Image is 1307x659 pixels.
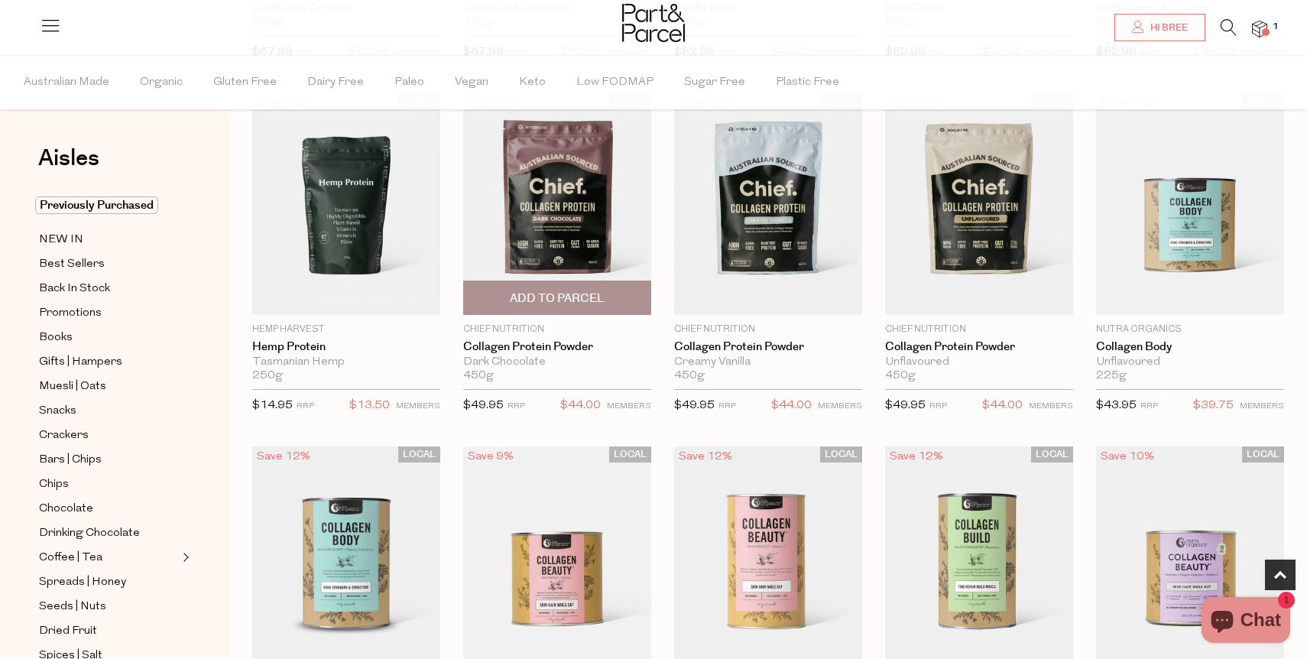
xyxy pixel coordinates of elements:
[674,340,862,354] a: Collagen Protein Powder
[39,352,178,372] a: Gifts | Hampers
[39,524,140,543] span: Drinking Chocolate
[820,446,862,463] span: LOCAL
[39,499,178,518] a: Chocolate
[39,597,178,616] a: Seeds | Nuts
[1193,396,1234,416] span: $39.75
[39,402,76,420] span: Snacks
[1096,446,1159,467] div: Save 10%
[674,323,862,336] p: Chief Nutrition
[39,328,178,347] a: Books
[463,400,504,411] span: $49.95
[1114,14,1205,41] a: Hi Bree
[39,255,105,274] span: Best Sellers
[885,323,1073,336] p: Chief Nutrition
[1240,402,1284,411] small: MEMBERS
[463,355,651,369] div: Dark Chocolate
[39,279,178,298] a: Back In Stock
[24,56,109,109] span: Australian Made
[252,369,283,383] span: 250g
[394,56,424,109] span: Paleo
[1031,446,1073,463] span: LOCAL
[463,446,518,467] div: Save 9%
[39,598,106,616] span: Seeds | Nuts
[39,304,102,323] span: Promotions
[39,573,178,592] a: Spreads | Honey
[508,402,525,411] small: RRP
[718,402,736,411] small: RRP
[213,56,277,109] span: Gluten Free
[463,93,651,314] img: Collagen Protein Powder
[674,446,737,467] div: Save 12%
[684,56,745,109] span: Sugar Free
[39,622,178,641] a: Dried Fruit
[252,355,440,369] div: Tasmanian Hemp
[519,56,546,109] span: Keto
[39,377,178,396] a: Muesli | Oats
[674,400,715,411] span: $49.95
[818,402,862,411] small: MEMBERS
[39,280,110,298] span: Back In Stock
[252,93,440,314] img: Hemp Protein
[39,622,97,641] span: Dried Fruit
[39,524,178,543] a: Drinking Chocolate
[576,56,653,109] span: Low FODMAP
[396,402,440,411] small: MEMBERS
[349,396,390,416] span: $13.50
[463,281,651,315] button: Add To Parcel
[39,549,102,567] span: Coffee | Tea
[1146,21,1188,34] span: Hi Bree
[885,340,1073,354] a: Collagen Protein Powder
[179,548,190,566] button: Expand/Collapse Coffee | Tea
[39,426,178,445] a: Crackers
[885,369,916,383] span: 450g
[398,446,440,463] span: LOCAL
[252,323,440,336] p: Hemp Harvest
[463,323,651,336] p: Chief Nutrition
[674,93,862,314] img: Collagen Protein Powder
[39,329,73,347] span: Books
[1197,597,1295,647] inbox-online-store-chat: Shopify online store chat
[1242,446,1284,463] span: LOCAL
[38,141,99,175] span: Aisles
[885,93,1073,314] img: Collagen Protein Powder
[771,396,812,416] span: $44.00
[39,231,83,249] span: NEW IN
[1269,20,1283,34] span: 1
[39,500,93,518] span: Chocolate
[1096,340,1284,354] a: Collagen Body
[455,56,488,109] span: Vegan
[463,340,651,354] a: Collagen Protein Powder
[1140,402,1158,411] small: RRP
[39,378,106,396] span: Muesli | Oats
[39,476,69,494] span: Chips
[297,402,314,411] small: RRP
[35,196,158,214] span: Previously Purchased
[39,196,178,215] a: Previously Purchased
[39,230,178,249] a: NEW IN
[38,147,99,185] a: Aisles
[1096,323,1284,336] p: Nutra Organics
[674,355,862,369] div: Creamy Vanilla
[1252,21,1267,37] a: 1
[252,446,315,467] div: Save 12%
[1096,355,1284,369] div: Unflavoured
[510,291,605,307] span: Add To Parcel
[885,400,926,411] span: $49.95
[885,446,948,467] div: Save 12%
[39,304,178,323] a: Promotions
[607,402,651,411] small: MEMBERS
[1096,400,1137,411] span: $43.95
[39,451,102,469] span: Bars | Chips
[39,450,178,469] a: Bars | Chips
[39,353,122,372] span: Gifts | Hampers
[982,396,1023,416] span: $44.00
[307,56,364,109] span: Dairy Free
[622,4,685,42] img: Part&Parcel
[252,400,293,411] span: $14.95
[39,475,178,494] a: Chips
[560,396,601,416] span: $44.00
[674,369,705,383] span: 450g
[1096,369,1127,383] span: 225g
[252,340,440,354] a: Hemp Protein
[140,56,183,109] span: Organic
